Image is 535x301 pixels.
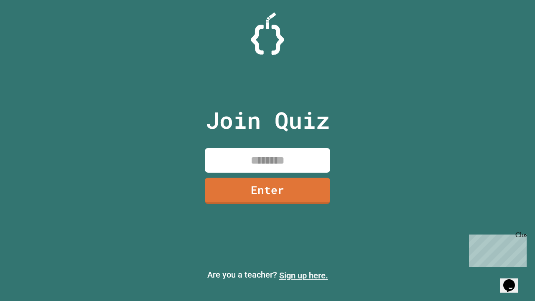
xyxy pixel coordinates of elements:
p: Join Quiz [206,103,330,138]
iframe: chat widget [500,268,527,293]
p: Are you a teacher? [7,268,528,282]
img: Logo.svg [251,13,284,55]
iframe: chat widget [466,231,527,267]
div: Chat with us now!Close [3,3,58,53]
a: Sign up here. [279,270,328,281]
a: Enter [205,178,330,204]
